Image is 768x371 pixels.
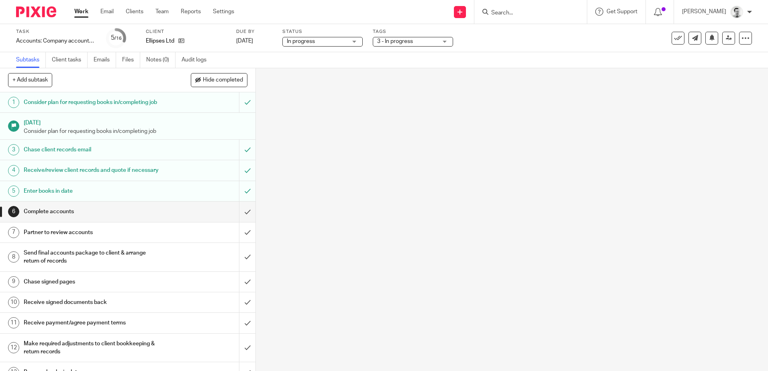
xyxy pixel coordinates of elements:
[239,181,255,201] div: Mark as to do
[146,37,174,45] p: Ellipses Ltd
[203,77,243,84] span: Hide completed
[282,29,363,35] label: Status
[239,334,255,362] div: Mark as done
[239,160,255,180] div: Mark as to do
[236,38,253,44] span: [DATE]
[722,32,735,45] a: Reassign task
[24,296,162,308] h1: Receive signed documents back
[24,185,162,197] h1: Enter books in date
[24,117,248,127] h1: [DATE]
[239,313,255,333] div: Mark as done
[114,36,122,41] small: /16
[126,8,143,16] a: Clients
[24,226,162,238] h1: Partner to review accounts
[8,165,19,176] div: 4
[16,37,96,45] div: Accounts: Company accounts and tax return
[24,276,162,288] h1: Chase signed pages
[181,8,201,16] a: Reports
[16,29,96,35] label: Task
[730,6,743,18] img: Andy_2025.jpg
[8,276,19,287] div: 9
[111,33,122,43] div: 5
[8,342,19,353] div: 12
[8,97,19,108] div: 1
[178,38,184,44] i: Open client page
[239,243,255,271] div: Mark as done
[8,251,19,263] div: 8
[74,8,88,16] a: Work
[24,247,162,267] h1: Send final accounts package to client & arrange return of records
[24,317,162,329] h1: Receive payment/agree payment terms
[377,39,413,44] span: 3 - In progress
[146,29,226,35] label: Client
[239,92,255,112] div: Mark as to do
[8,144,19,155] div: 3
[94,52,116,68] a: Emails
[373,29,453,35] label: Tags
[213,8,234,16] a: Settings
[155,8,169,16] a: Team
[146,52,176,68] a: Notes (0)
[239,272,255,292] div: Mark as done
[52,52,88,68] a: Client tasks
[490,10,563,17] input: Search
[182,52,212,68] a: Audit logs
[8,317,19,328] div: 11
[239,222,255,243] div: Mark as done
[24,206,162,218] h1: Complete accounts
[16,6,56,17] img: Pixie
[239,292,255,312] div: Mark as done
[8,227,19,238] div: 7
[24,338,162,358] h1: Make required adjustments to client bookkeeping & return records
[8,206,19,217] div: 6
[24,164,162,176] h1: Receive/review client records and quote if necessary
[24,144,162,156] h1: Chase client records email
[607,9,637,14] span: Get Support
[24,96,162,108] h1: Consider plan for requesting books in/completing job
[191,73,247,87] button: Hide completed
[239,202,255,222] div: Mark as done
[16,52,46,68] a: Subtasks
[8,297,19,308] div: 10
[100,8,114,16] a: Email
[8,73,52,87] button: + Add subtask
[236,29,272,35] label: Due by
[688,32,701,45] a: Send new email to Ellipses Ltd
[287,39,315,44] span: In progress
[682,8,726,16] p: [PERSON_NAME]
[705,32,718,45] button: Snooze task
[24,127,248,135] p: Consider plan for requesting books in/completing job
[122,52,140,68] a: Files
[8,185,19,197] div: 5
[239,140,255,160] div: Mark as to do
